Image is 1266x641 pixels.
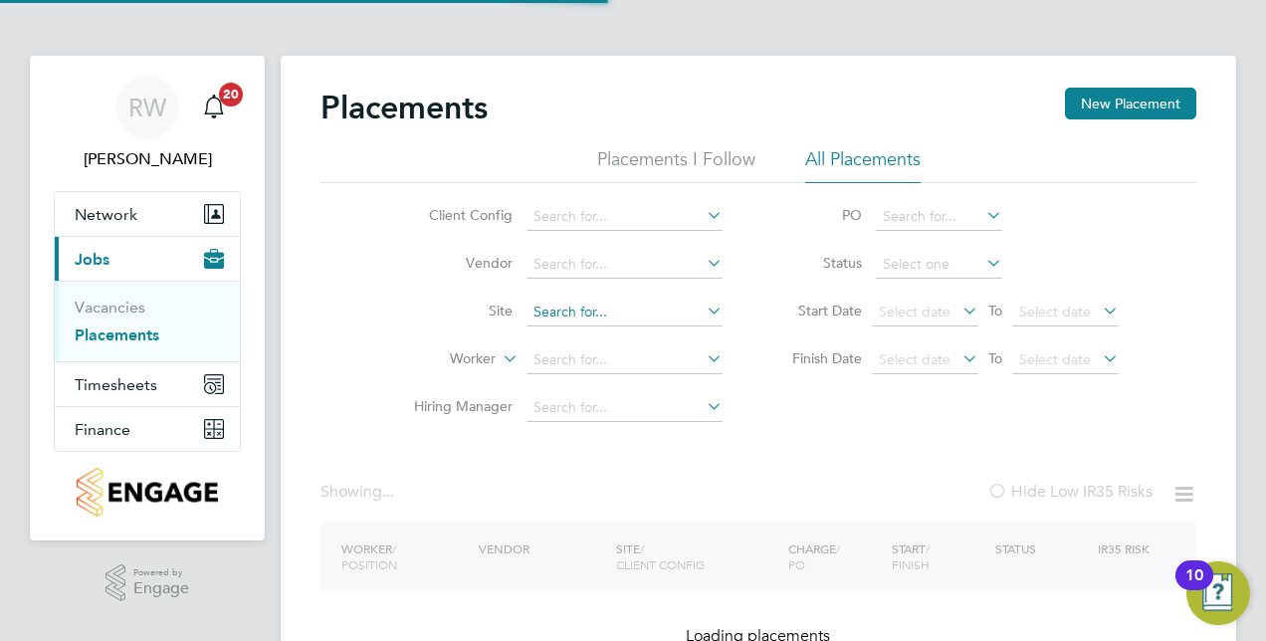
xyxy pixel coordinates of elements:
div: Showing [320,482,398,503]
button: Finance [55,407,240,451]
label: Status [772,254,862,272]
label: Finish Date [772,349,862,367]
span: To [982,345,1008,371]
span: Select date [1019,303,1091,320]
a: RW[PERSON_NAME] [54,76,241,171]
li: Placements I Follow [597,147,755,183]
span: ... [382,482,394,502]
span: Select date [879,303,950,320]
input: Select one [876,251,1002,279]
label: Site [398,302,513,320]
input: Search for... [876,203,1002,231]
span: Jobs [75,250,109,269]
label: Worker [381,349,496,369]
a: Vacancies [75,298,145,317]
input: Search for... [527,203,723,231]
span: Finance [75,420,130,439]
span: Select date [1019,350,1091,368]
label: Client Config [398,206,513,224]
label: Hiring Manager [398,397,513,415]
nav: Main navigation [30,56,265,540]
button: Jobs [55,237,240,281]
a: 20 [194,76,234,139]
input: Search for... [527,299,723,326]
span: RW [128,95,166,120]
span: Network [75,205,137,224]
button: Open Resource Center, 10 new notifications [1186,561,1250,625]
input: Search for... [527,251,723,279]
input: Search for... [527,346,723,374]
span: To [982,298,1008,323]
label: PO [772,206,862,224]
span: Timesheets [75,375,157,394]
div: 10 [1185,575,1203,601]
span: Engage [133,580,189,597]
label: Hide Low IR35 Risks [987,482,1153,502]
img: countryside-properties-logo-retina.png [77,468,217,517]
a: Go to home page [54,468,241,517]
input: Search for... [527,394,723,422]
button: New Placement [1065,88,1196,119]
span: Rhys Williams [54,147,241,171]
label: Vendor [398,254,513,272]
span: Select date [879,350,950,368]
span: 20 [219,83,243,107]
li: All Placements [805,147,921,183]
div: Jobs [55,281,240,361]
a: Powered byEngage [105,564,190,602]
span: Powered by [133,564,189,581]
button: Network [55,192,240,236]
a: Placements [75,325,159,344]
button: Timesheets [55,362,240,406]
label: Start Date [772,302,862,320]
h2: Placements [320,88,488,127]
